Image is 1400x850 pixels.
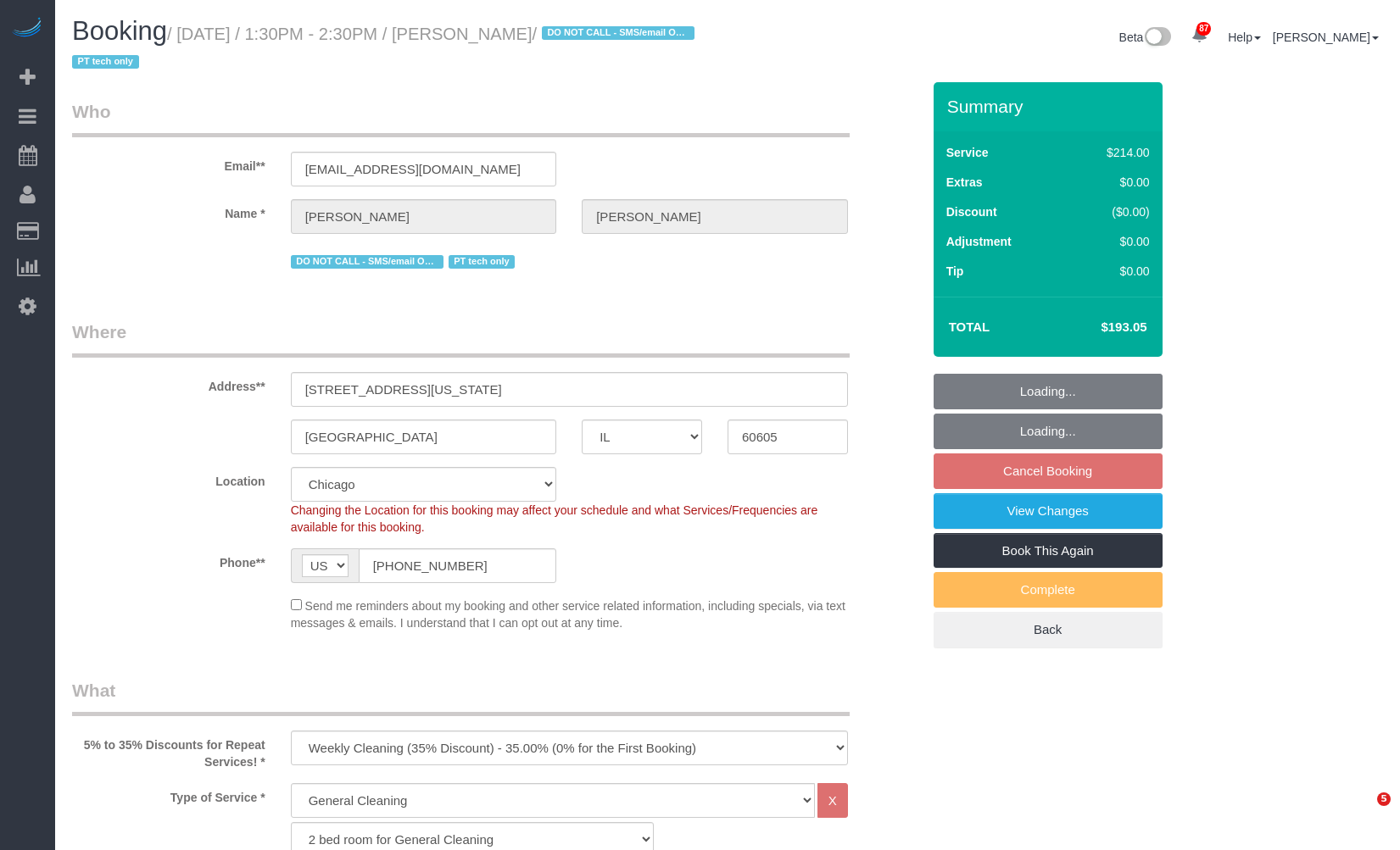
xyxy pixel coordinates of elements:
span: Send me reminders about my booking and other service related information, including specials, via... [291,599,845,630]
a: Back [934,612,1163,647]
h3: Summary [947,97,1154,116]
legend: Where [72,319,850,358]
label: Location [59,467,278,490]
a: Beta [1119,31,1172,44]
label: Type of Service * [59,783,278,806]
strong: Total [949,319,990,334]
label: Extras [946,174,983,191]
label: Discount [946,203,997,220]
label: Service [946,144,989,161]
a: Help [1228,31,1261,44]
a: View Changes [934,493,1163,529]
label: Name * [59,199,278,222]
input: Zip Code** [728,419,848,454]
input: Last Name* [582,199,848,234]
span: Changing the Location for this booking may affect your schedule and what Services/Frequencies are... [291,503,818,534]
span: 87 [1196,22,1211,36]
img: Automaid Logo [10,17,44,41]
iframe: Intercom live chat [1342,792,1383,833]
label: 5% to 35% Discounts for Repeat Services! * [59,731,278,770]
span: 5 [1377,792,1391,806]
a: Book This Again [934,533,1163,569]
span: Booking [72,16,167,46]
div: $214.00 [1071,144,1150,161]
span: DO NOT CALL - SMS/email ONLY! [291,255,443,269]
div: $0.00 [1071,174,1150,191]
img: New interface [1143,27,1171,49]
a: 87 [1183,17,1216,54]
div: $0.00 [1071,233,1150,250]
span: PT tech only [449,255,516,269]
input: First Name** [291,199,557,234]
legend: What [72,678,850,716]
legend: Who [72,99,850,137]
span: PT tech only [72,55,139,69]
label: Tip [946,263,964,280]
a: [PERSON_NAME] [1273,31,1379,44]
span: DO NOT CALL - SMS/email ONLY! [542,26,694,40]
div: ($0.00) [1071,203,1150,220]
div: $0.00 [1071,263,1150,280]
h4: $193.05 [1050,320,1146,335]
small: / [DATE] / 1:30PM - 2:30PM / [PERSON_NAME] [72,25,700,72]
label: Adjustment [946,233,1012,250]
